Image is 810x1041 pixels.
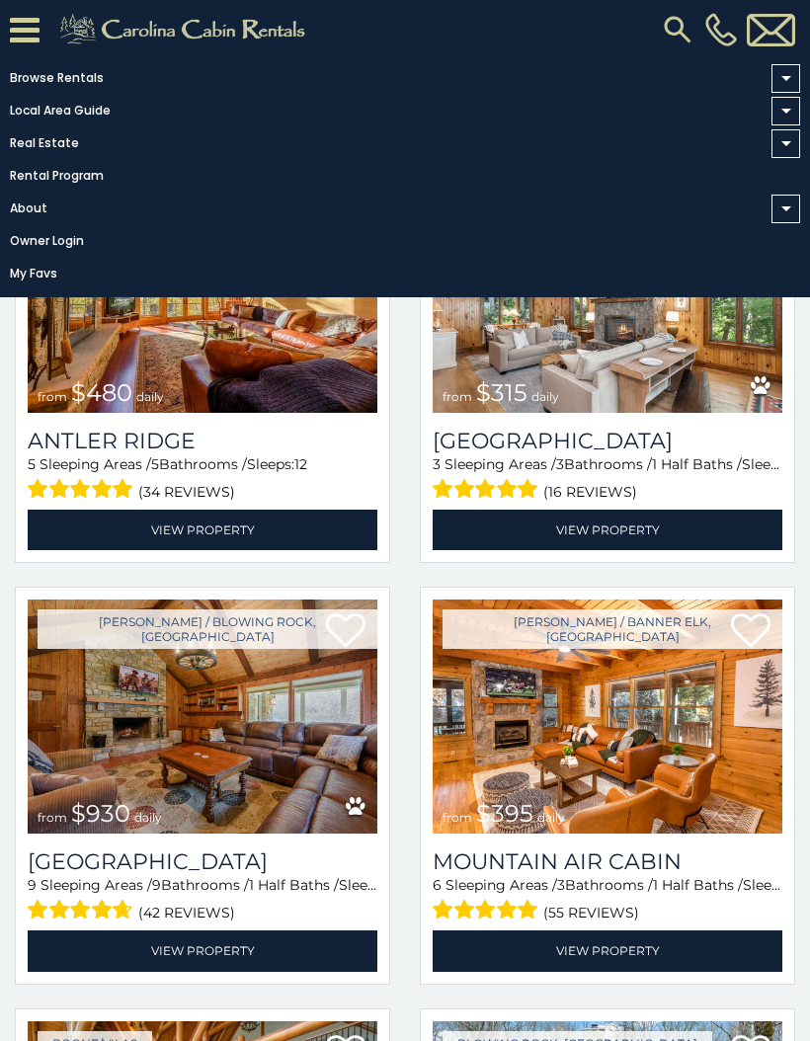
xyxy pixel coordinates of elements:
img: Mountain Air Cabin [433,600,782,834]
span: from [443,810,472,825]
span: (55 reviews) [543,900,639,925]
span: 3 [556,455,564,473]
a: [PERSON_NAME] / Banner Elk, [GEOGRAPHIC_DATA] [443,609,782,649]
span: 9 [28,876,37,894]
a: Appalachian Mountain Lodge from $930 daily [28,600,377,834]
a: View Property [433,510,782,550]
a: View Property [28,510,377,550]
span: 3 [557,876,565,894]
span: (16 reviews) [543,479,637,505]
span: $395 [476,799,533,828]
span: $480 [71,378,132,407]
a: Antler Ridge [28,428,377,454]
span: from [38,389,67,404]
span: from [38,810,67,825]
div: Sleeping Areas / Bathrooms / Sleeps: [433,875,782,925]
span: daily [531,389,559,404]
a: View Property [433,930,782,971]
span: 5 [151,455,159,473]
h3: Appalachian Mountain Lodge [28,848,377,875]
span: 1 Half Baths / [653,876,743,894]
span: 3 [433,455,441,473]
span: (42 reviews) [138,900,235,925]
span: daily [537,810,565,825]
img: Appalachian Mountain Lodge [28,600,377,834]
span: $315 [476,378,527,407]
div: Sleeping Areas / Bathrooms / Sleeps: [433,454,782,505]
span: $930 [71,799,130,828]
a: Mountain Air Cabin from $395 daily [433,600,782,834]
span: 1 Half Baths / [652,455,742,473]
span: from [443,389,472,404]
span: daily [136,389,164,404]
a: [GEOGRAPHIC_DATA] [433,428,782,454]
span: 12 [294,455,307,473]
span: (34 reviews) [138,479,235,505]
span: 6 [433,876,442,894]
a: [GEOGRAPHIC_DATA] [28,848,377,875]
h3: Chimney Island [433,428,782,454]
img: Khaki-logo.png [49,10,322,49]
a: [PHONE_NUMBER] [700,13,742,46]
a: [PERSON_NAME] / Blowing Rock, [GEOGRAPHIC_DATA] [38,609,377,649]
span: 5 [28,455,36,473]
span: daily [134,810,162,825]
a: View Property [28,930,377,971]
a: Mountain Air Cabin [433,848,782,875]
div: Sleeping Areas / Bathrooms / Sleeps: [28,875,377,925]
span: 1 Half Baths / [249,876,339,894]
img: search-regular.svg [660,12,695,47]
div: Sleeping Areas / Bathrooms / Sleeps: [28,454,377,505]
span: 9 [152,876,161,894]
